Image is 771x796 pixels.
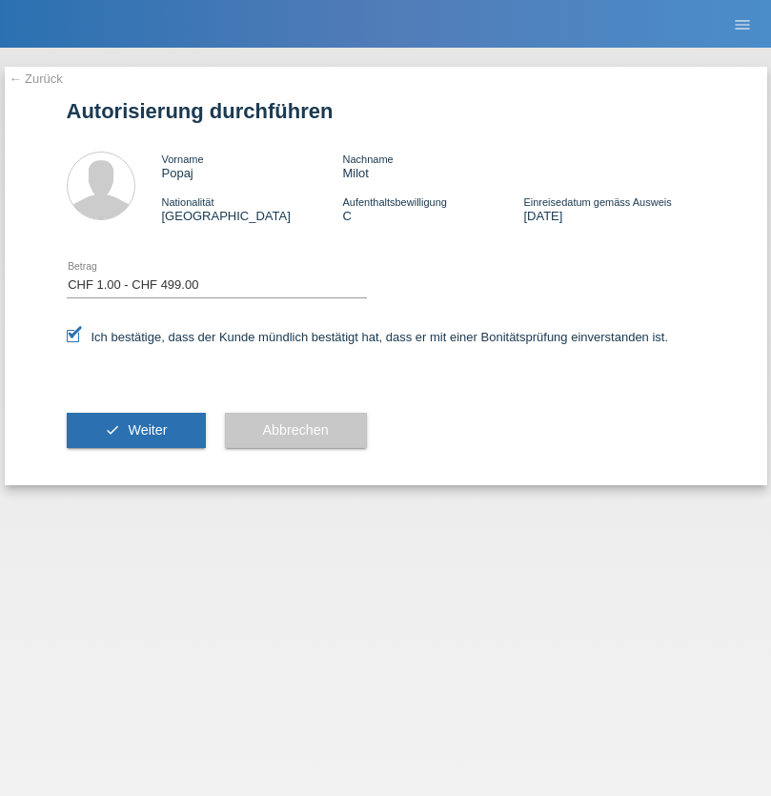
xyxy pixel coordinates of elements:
[263,422,329,438] span: Abbrechen
[162,153,204,165] span: Vorname
[342,196,446,208] span: Aufenthaltsbewilligung
[162,194,343,223] div: [GEOGRAPHIC_DATA]
[10,71,63,86] a: ← Zurück
[733,15,752,34] i: menu
[225,413,367,449] button: Abbrechen
[342,194,523,223] div: C
[67,99,705,123] h1: Autorisierung durchführen
[105,422,120,438] i: check
[67,330,669,344] label: Ich bestätige, dass der Kunde mündlich bestätigt hat, dass er mit einer Bonitätsprüfung einversta...
[523,194,704,223] div: [DATE]
[723,18,761,30] a: menu
[162,196,214,208] span: Nationalität
[128,422,167,438] span: Weiter
[162,152,343,180] div: Popaj
[523,196,671,208] span: Einreisedatum gemäss Ausweis
[342,153,393,165] span: Nachname
[67,413,206,449] button: check Weiter
[342,152,523,180] div: Milot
